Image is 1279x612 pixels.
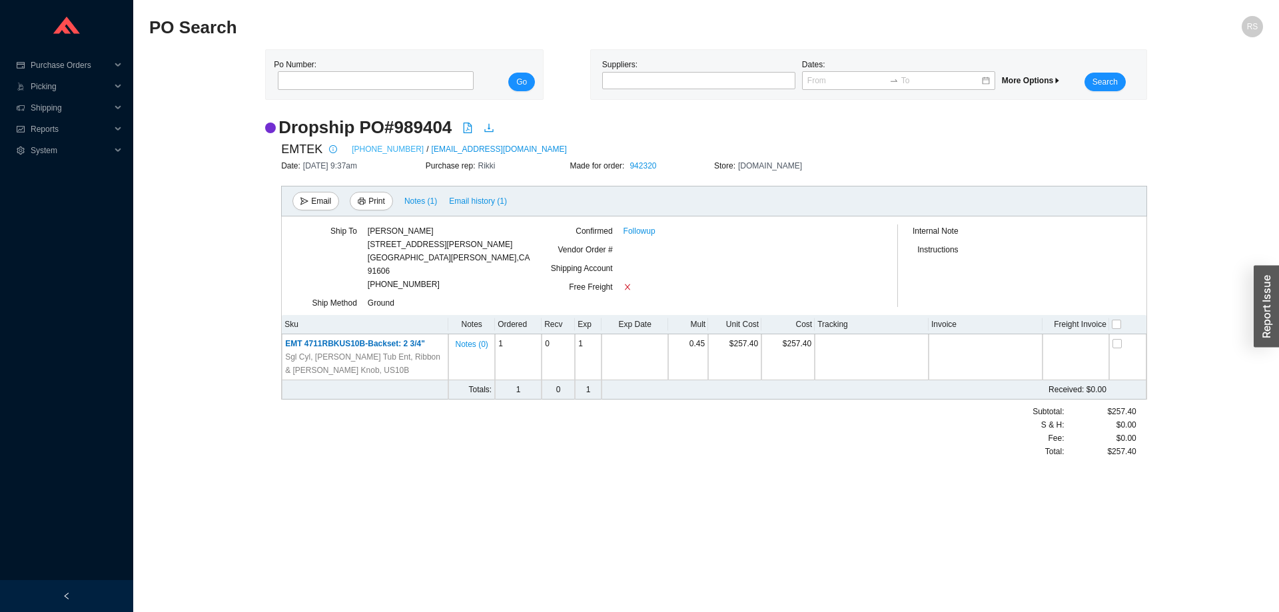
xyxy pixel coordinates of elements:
[815,315,929,334] th: Tracking
[624,283,632,291] span: close
[330,226,357,236] span: Ship To
[1043,315,1109,334] th: Freight Invoice
[281,161,303,170] span: Date:
[31,119,111,140] span: Reports
[495,380,542,400] td: 1
[326,145,340,153] span: info-circle
[292,192,339,210] button: sendEmail
[468,385,492,394] span: Totals:
[1116,432,1136,445] span: $0.00
[16,147,25,154] span: setting
[889,76,899,85] span: swap-right
[274,58,470,91] div: Po Number:
[368,298,394,308] span: Ground
[455,338,488,351] span: Notes ( 0 )
[448,192,508,210] button: Email history (1)
[1045,445,1065,458] span: Total:
[542,334,575,380] td: 0
[1247,16,1258,37] span: RS
[569,282,612,292] span: Free Freight
[495,334,542,380] td: 1
[484,123,494,133] span: download
[149,16,985,39] h2: PO Search
[602,315,668,334] th: Exp Date
[1084,73,1126,91] button: Search
[917,245,958,254] span: Instructions
[350,192,393,210] button: printerPrint
[478,161,496,170] span: Rikki
[404,194,438,203] button: Notes (1)
[1065,418,1136,432] div: $0.00
[761,315,815,334] th: Cost
[368,194,385,208] span: Print
[285,339,425,348] span: EMT 4711RBKUS10B-Backset: 2 3/4"
[508,73,535,91] button: Go
[901,74,981,87] input: To
[1092,75,1118,89] span: Search
[281,139,322,159] span: EMTEK
[575,380,602,400] td: 1
[624,224,655,238] a: Followup
[570,161,627,170] span: Made for order:
[300,197,308,206] span: send
[368,224,544,291] div: [PHONE_NUMBER]
[449,194,507,208] span: Email history (1)
[630,161,656,170] a: 942320
[761,334,815,380] td: $257.40
[599,58,799,91] div: Suppliers:
[311,194,331,208] span: Email
[1065,405,1136,418] div: $257.40
[448,315,495,334] th: Notes
[542,380,575,400] td: 0
[31,76,111,97] span: Picking
[1048,432,1064,445] span: Fee :
[799,58,999,91] div: Dates:
[284,318,446,331] div: Sku
[31,55,111,76] span: Purchase Orders
[462,123,473,133] span: file-pdf
[1065,445,1136,458] div: $257.40
[285,350,445,377] span: Sgl Cyl, [PERSON_NAME] Tub Ent, Ribbon & [PERSON_NAME] Knob, US10B
[312,298,356,308] span: Ship Method
[404,194,437,208] span: Notes ( 1 )
[889,76,899,85] span: to
[668,315,708,334] th: Mult
[738,161,802,170] span: [DOMAIN_NAME]
[322,140,341,158] button: info-circle
[495,315,542,334] th: Ordered
[575,334,602,380] td: 1
[454,337,488,346] button: Notes (0)
[278,116,452,139] h2: Dropship PO # 989404
[542,315,575,334] th: Recv
[16,125,25,133] span: fund
[31,140,111,161] span: System
[368,224,544,278] div: [PERSON_NAME] [STREET_ADDRESS][PERSON_NAME] [GEOGRAPHIC_DATA][PERSON_NAME] , CA 91606
[303,161,357,170] span: [DATE] 9:37am
[551,264,613,273] span: Shipping Account
[708,315,761,334] th: Unit Cost
[1041,418,1065,432] span: S & H:
[668,334,708,380] td: 0.45
[1049,385,1084,394] span: Received:
[352,143,424,156] a: [PHONE_NUMBER]
[31,97,111,119] span: Shipping
[358,197,366,206] span: printer
[516,75,527,89] span: Go
[1033,405,1064,418] span: Subtotal:
[1053,77,1061,85] span: caret-right
[575,315,602,334] th: Exp
[929,315,1043,334] th: Invoice
[462,123,473,136] a: file-pdf
[432,143,567,156] a: [EMAIL_ADDRESS][DOMAIN_NAME]
[426,143,428,156] span: /
[558,245,613,254] span: Vendor Order #
[1002,76,1061,85] span: More Options
[576,226,612,236] span: Confirmed
[913,226,959,236] span: Internal Note
[16,61,25,69] span: credit-card
[708,334,761,380] td: $257.40
[426,161,478,170] span: Purchase rep:
[807,74,887,87] input: From
[484,123,494,136] a: download
[714,161,738,170] span: Store:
